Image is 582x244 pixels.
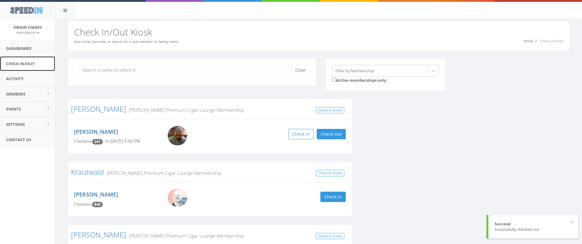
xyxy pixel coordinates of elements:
[332,78,336,82] input: Active memberships only
[92,139,103,145] span: Checkin count
[316,107,344,114] a: Check In Guest
[288,129,314,139] button: Check in
[6,122,25,127] span: Settings
[74,39,179,44] small: Scan a fob, barcode, or search for a club member or family name.
[6,137,31,142] span: Contact Us
[6,106,21,112] span: Events
[16,30,39,35] small: virgincigarsllc
[494,227,572,232] div: Successfully checked out
[316,233,344,239] a: Check In Guest
[7,5,45,16] img: speedin_logo.png
[320,192,346,202] button: Check in
[13,24,42,30] span: Virgin Cigars
[74,191,118,198] a: [PERSON_NAME]
[74,201,92,207] span: Checkins:
[168,189,187,207] img: WIN_20200824_14_20_23_Pro.jpg
[126,232,244,239] small: [PERSON_NAME] Premium Cigar Lounge Membership
[317,129,346,139] button: Check Out
[126,107,244,113] small: [PERSON_NAME] Premium Cigar Lounge Membership
[71,104,126,114] a: [PERSON_NAME]
[74,27,563,37] h2: Check In/Out Kiosk
[6,91,25,97] span: Members
[71,167,104,177] a: Krautwald
[335,68,374,73] div: Filter by Membership
[105,138,140,144] span: In: [DATE] 5:09 PM
[71,230,126,240] a: [PERSON_NAME]
[316,170,344,176] a: Check In Guest
[74,138,92,144] span: Checkins:
[74,128,118,135] a: [PERSON_NAME]
[540,39,563,43] span: Check-In Kiosk
[494,221,572,227] div: Success!
[291,65,310,75] button: Clear
[78,65,296,75] input: Search a name to check in
[92,202,103,207] span: Checkin count
[104,170,222,176] small: [PERSON_NAME] Premium Cigar Lounge Membership
[524,39,533,43] a: Home
[16,29,39,35] a: virgincigarsllc
[168,126,187,145] img: Keith_Johnson.png
[332,77,386,83] label: Active memberships only
[571,219,574,225] button: ×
